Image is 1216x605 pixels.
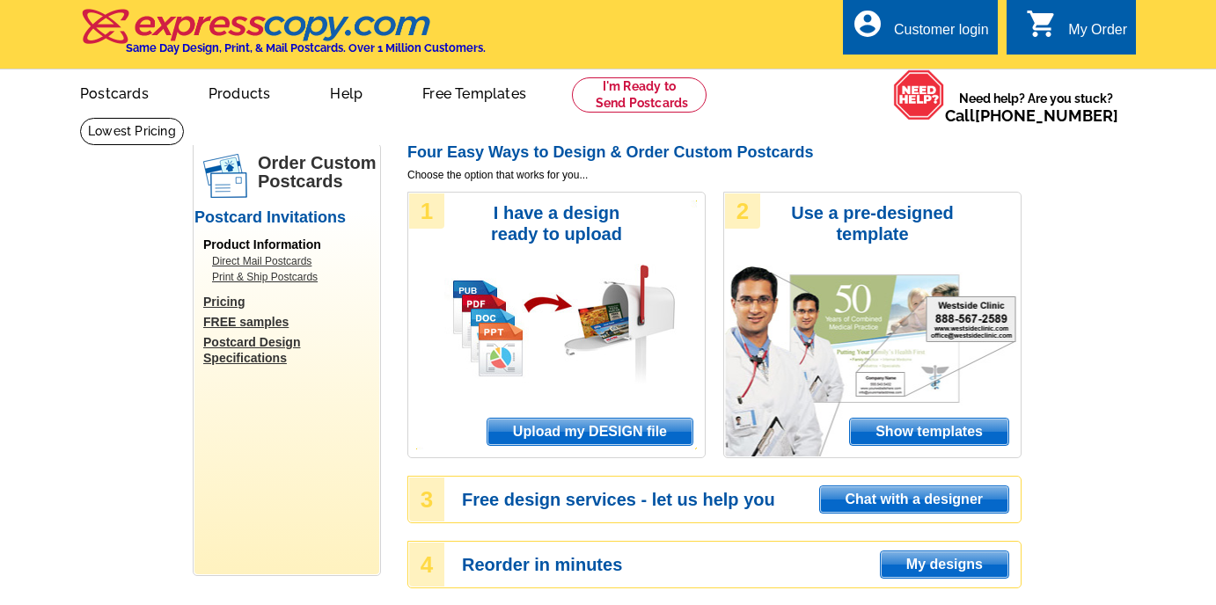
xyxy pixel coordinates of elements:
[820,486,1008,513] span: Chat with a designer
[194,208,379,228] h2: Postcard Invitations
[850,419,1008,445] span: Show templates
[258,154,379,191] h1: Order Custom Postcards
[975,106,1118,125] a: [PHONE_NUMBER]
[1026,19,1127,41] a: shopping_cart My Order
[407,167,1022,183] span: Choose the option that works for you...
[409,193,444,229] div: 1
[203,294,379,310] a: Pricing
[945,106,1118,125] span: Call
[394,71,554,113] a: Free Templates
[725,193,760,229] div: 2
[1068,22,1127,47] div: My Order
[782,202,963,244] h3: Use a pre-designed template
[409,477,444,521] div: 3
[212,269,370,285] a: Print & Ship Postcards
[302,71,391,113] a: Help
[462,557,1020,572] h3: Reorder in minutes
[893,69,945,120] img: help
[212,253,370,269] a: Direct Mail Postcards
[203,154,247,198] img: postcards.png
[409,543,444,587] div: 4
[881,551,1008,578] span: My designs
[852,8,883,40] i: account_circle
[1026,8,1058,40] i: shopping_cart
[462,492,1020,507] h3: Free design services - let us help you
[487,419,692,445] span: Upload my DESIGN file
[852,19,989,41] a: account_circle Customer login
[407,143,1022,163] h2: Four Easy Ways to Design & Order Custom Postcards
[203,237,321,251] span: Product Information
[126,41,486,55] h4: Same Day Design, Print, & Mail Postcards. Over 1 Million Customers.
[203,334,379,366] a: Postcard Design Specifications
[52,71,177,113] a: Postcards
[180,71,299,113] a: Products
[849,418,1009,446] a: Show templates
[487,418,693,446] a: Upload my DESIGN file
[466,202,647,244] h3: I have a design ready to upload
[894,22,989,47] div: Customer login
[880,550,1009,579] a: My designs
[819,485,1009,514] a: Chat with a designer
[203,314,379,330] a: FREE samples
[80,21,486,55] a: Same Day Design, Print, & Mail Postcards. Over 1 Million Customers.
[945,90,1127,125] span: Need help? Are you stuck?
